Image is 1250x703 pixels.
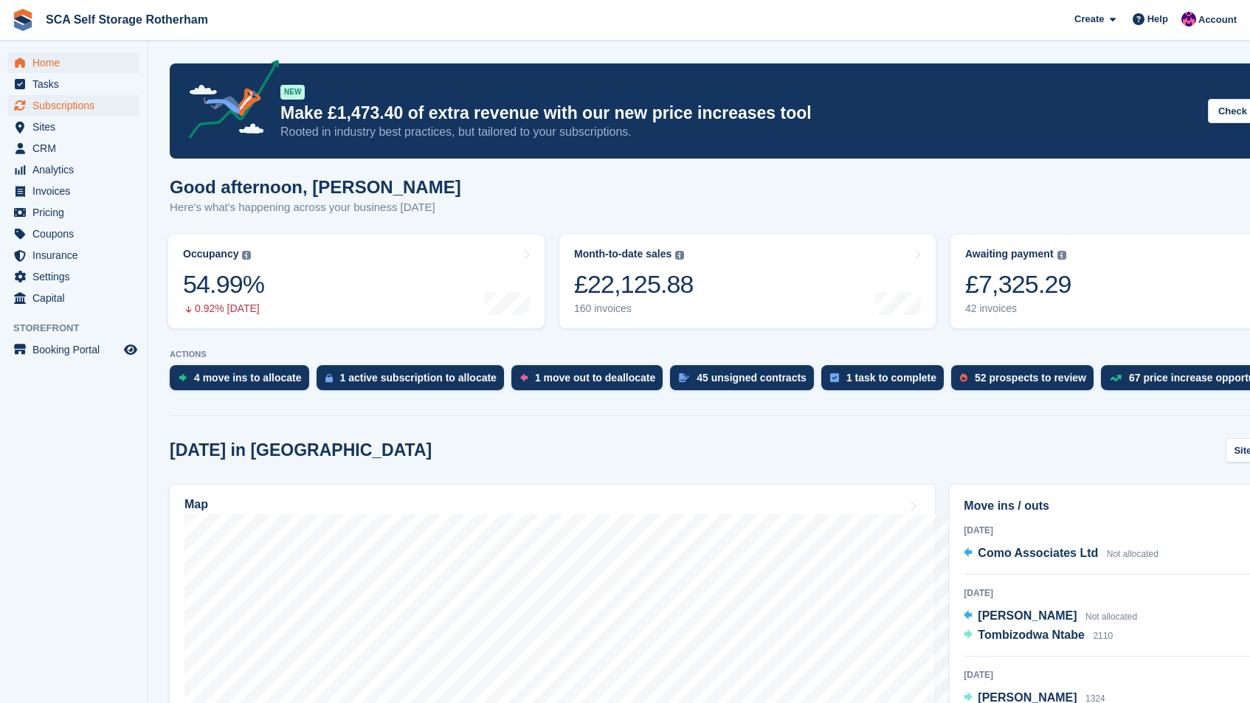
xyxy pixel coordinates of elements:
img: active_subscription_to_allocate_icon-d502201f5373d7db506a760aba3b589e785aa758c864c3986d89f69b8ff3... [325,373,333,383]
span: Analytics [32,159,121,180]
span: Tombizodwa Ntabe [978,628,1085,641]
div: 45 unsigned contracts [697,372,807,384]
span: Tasks [32,74,121,94]
img: icon-info-grey-7440780725fd019a000dd9b08b2336e03edf1995a4989e88bcd33f0948082b44.svg [1057,251,1066,260]
a: menu [7,52,139,73]
div: 1 active subscription to allocate [340,372,497,384]
a: menu [7,138,139,159]
div: 4 move ins to allocate [194,372,302,384]
div: NEW [280,85,305,100]
a: [PERSON_NAME] Not allocated [964,607,1137,626]
a: Preview store [122,341,139,359]
a: SCA Self Storage Rotherham [40,7,214,32]
img: prospect-51fa495bee0391a8d652442698ab0144808aea92771e9ea1ae160a38d050c398.svg [960,373,967,382]
img: move_ins_to_allocate_icon-fdf77a2bb77ea45bf5b3d319d69a93e2d87916cf1d5bf7949dd705db3b84f3ca.svg [179,373,187,382]
a: Como Associates Ltd Not allocated [964,544,1159,564]
a: Tombizodwa Ntabe 2110 [964,626,1113,645]
span: Invoices [32,181,121,201]
img: task-75834270c22a3079a89374b754ae025e5fb1db73e45f91037f5363f120a921f8.svg [830,373,839,382]
div: 1 task to complete [846,372,936,384]
a: 1 active subscription to allocate [317,365,511,398]
img: icon-info-grey-7440780725fd019a000dd9b08b2336e03edf1995a4989e88bcd33f0948082b44.svg [242,251,251,260]
p: Make £1,473.40 of extra revenue with our new price increases tool [280,103,1196,124]
a: menu [7,339,139,360]
a: Month-to-date sales £22,125.88 160 invoices [559,235,936,328]
span: Booking Portal [32,339,121,360]
span: 2110 [1093,631,1113,641]
a: 1 task to complete [821,365,951,398]
span: Como Associates Ltd [978,547,1098,559]
img: contract_signature_icon-13c848040528278c33f63329250d36e43548de30e8caae1d1a13099fd9432cc5.svg [679,373,689,382]
img: price-adjustments-announcement-icon-8257ccfd72463d97f412b2fc003d46551f7dbcb40ab6d574587a9cd5c0d94... [176,60,280,144]
p: Here's what's happening across your business [DATE] [170,199,461,216]
div: Awaiting payment [965,248,1054,260]
img: price_increase_opportunities-93ffe204e8149a01c8c9dc8f82e8f89637d9d84a8eef4429ea346261dce0b2c0.svg [1110,375,1122,381]
a: menu [7,224,139,244]
h2: Map [184,498,208,511]
span: Not allocated [1107,549,1159,559]
img: stora-icon-8386f47178a22dfd0bd8f6a31ec36ba5ce8667c1dd55bd0f319d3a0aa187defe.svg [12,9,34,31]
span: CRM [32,138,121,159]
h1: Good afternoon, [PERSON_NAME] [170,177,461,197]
a: menu [7,74,139,94]
span: Pricing [32,202,121,223]
img: icon-info-grey-7440780725fd019a000dd9b08b2336e03edf1995a4989e88bcd33f0948082b44.svg [675,251,684,260]
span: Create [1074,12,1104,27]
img: move_outs_to_deallocate_icon-f764333ba52eb49d3ac5e1228854f67142a1ed5810a6f6cc68b1a99e826820c5.svg [520,373,528,382]
span: Not allocated [1085,612,1137,622]
a: menu [7,95,139,116]
span: Account [1198,13,1237,27]
div: 52 prospects to review [975,372,1086,384]
a: menu [7,266,139,287]
span: Storefront [13,321,147,336]
div: £22,125.88 [574,269,694,299]
span: Insurance [32,245,121,266]
div: 54.99% [183,269,264,299]
a: menu [7,202,139,223]
div: £7,325.29 [965,269,1071,299]
a: 4 move ins to allocate [170,365,317,398]
a: Occupancy 54.99% 0.92% [DATE] [168,235,545,328]
span: [PERSON_NAME] [978,609,1077,622]
h2: [DATE] in [GEOGRAPHIC_DATA] [170,440,432,460]
a: 52 prospects to review [951,365,1101,398]
a: menu [7,288,139,308]
a: menu [7,245,139,266]
span: Settings [32,266,121,287]
span: Sites [32,117,121,137]
div: 0.92% [DATE] [183,302,264,315]
a: menu [7,181,139,201]
a: menu [7,159,139,180]
div: Occupancy [183,248,238,260]
a: 1 move out to deallocate [511,365,670,398]
span: Coupons [32,224,121,244]
a: 45 unsigned contracts [670,365,821,398]
span: Help [1147,12,1168,27]
p: Rooted in industry best practices, but tailored to your subscriptions. [280,124,1196,140]
img: Sam Chapman [1181,12,1196,27]
span: Capital [32,288,121,308]
div: Month-to-date sales [574,248,671,260]
div: 160 invoices [574,302,694,315]
a: menu [7,117,139,137]
span: Home [32,52,121,73]
span: Subscriptions [32,95,121,116]
div: 1 move out to deallocate [535,372,655,384]
div: 42 invoices [965,302,1071,315]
